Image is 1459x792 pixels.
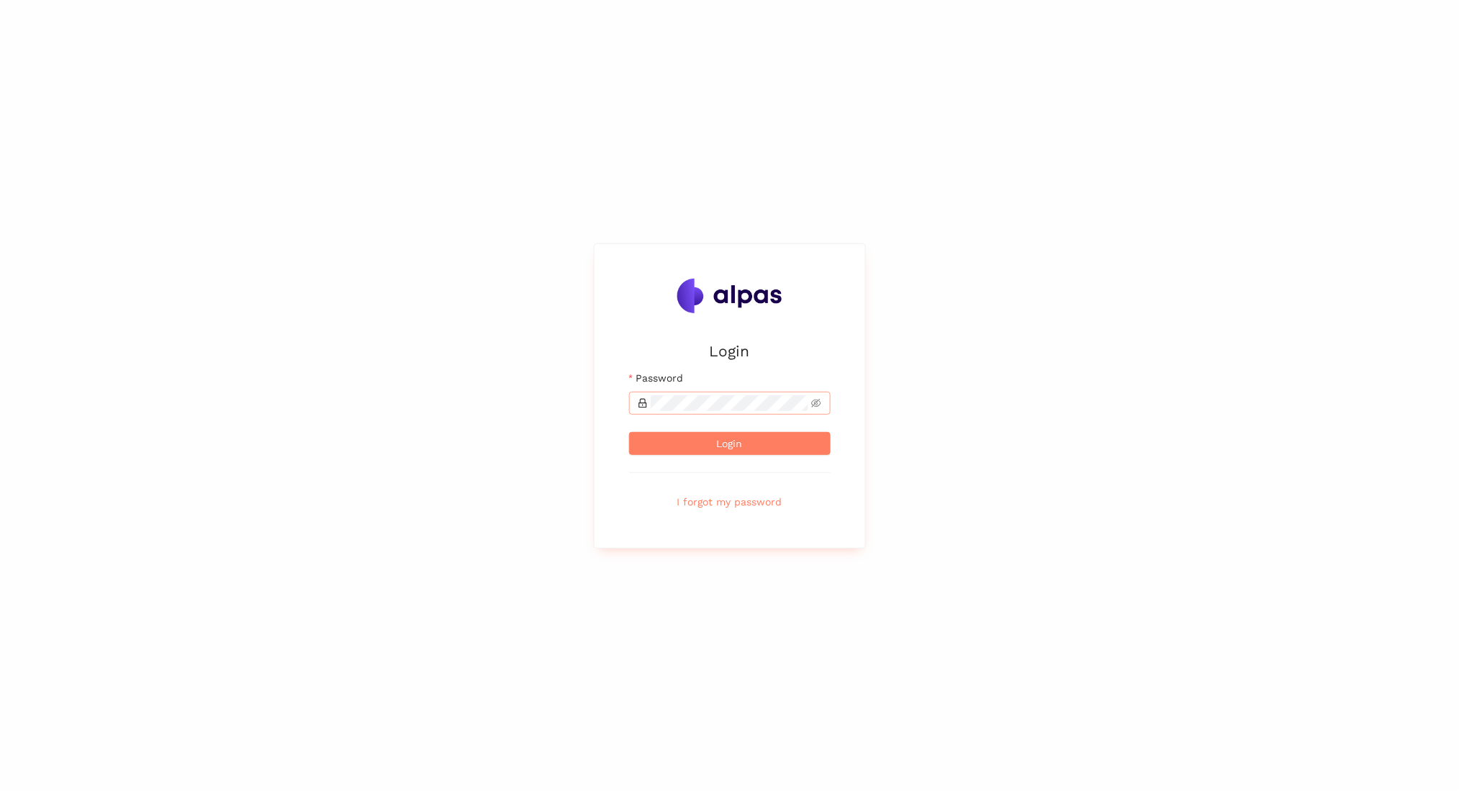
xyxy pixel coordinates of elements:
button: I forgot my password [629,490,831,513]
label: Password [629,370,683,386]
span: I forgot my password [677,494,782,510]
input: Password [651,395,809,411]
button: Login [629,432,831,455]
span: eye-invisible [811,398,821,408]
h2: Login [629,339,831,363]
span: Login [717,436,743,451]
span: lock [638,398,648,408]
img: Alpas.ai Logo [677,279,782,313]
